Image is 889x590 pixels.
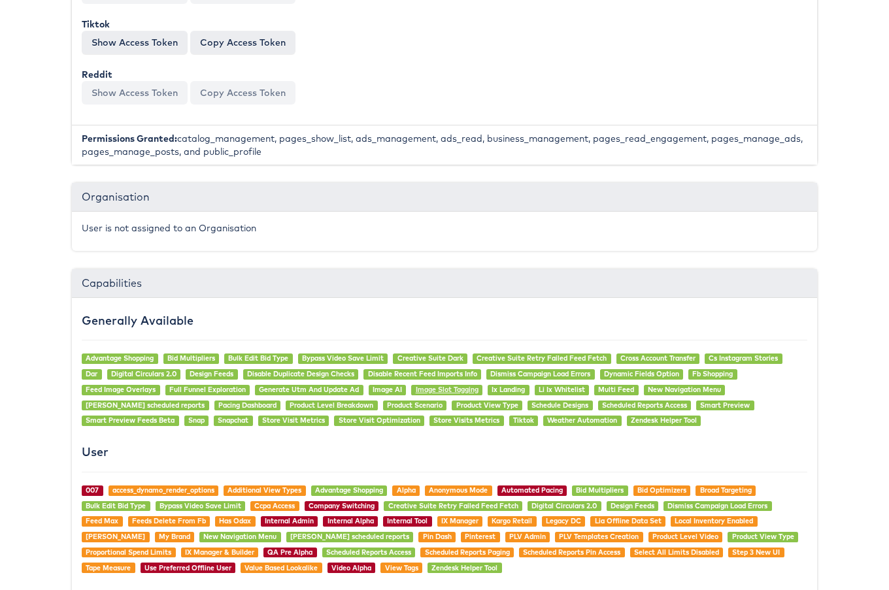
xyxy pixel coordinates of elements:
a: Feeds Delete From Fb [132,516,206,525]
a: Design Feeds [611,501,654,510]
a: Legacy DC [546,516,581,525]
a: Snap [188,416,205,425]
a: Dynamic Fields Option [604,369,679,378]
a: Ccpa Access [254,501,295,510]
a: Image Slot Tagging [416,385,478,394]
a: Anonymous Mode [429,485,488,495]
a: Smart Preview [700,401,750,410]
a: Video Alpha [331,563,371,572]
a: Digital Circulars 2.0 [111,369,176,378]
a: Li Ix Whitelist [539,385,585,394]
a: Step 3 New UI [732,548,780,557]
a: My Brand [159,532,190,541]
a: Has Odax [219,516,251,525]
a: Smart Preview Feeds Beta [86,416,175,425]
a: Disable Recent Feed Imports Info [368,369,477,378]
button: Show Access Token [82,31,188,54]
a: Alpha [397,485,416,495]
a: Store Visits Metrics [433,416,499,425]
a: Bypass Video Save Limit [302,353,384,363]
a: Internal Alpha [327,516,374,525]
a: Product View Type [456,401,518,410]
a: Internal Admin [265,516,314,525]
a: New Navigation Menu [203,532,277,541]
a: Disable Duplicate Design Checks [247,369,354,378]
a: Internal Tool [387,516,428,525]
a: Cross Account Transfer [620,353,696,363]
a: Bulk Edit Bid Type [86,501,146,510]
a: 007 [86,485,99,495]
a: Creative Suite Retry Failed Feed Fetch [388,501,518,510]
a: Feed Image Overlays [86,385,156,394]
h4: Generally Available [82,314,807,327]
b: Reddit [82,69,112,80]
a: IX Manager & Builder [185,548,254,557]
a: Scheduled Reports Pin Access [523,548,620,557]
p: User is not assigned to an Organisation [82,221,807,235]
h4: User [82,446,807,459]
a: Advantage Shopping [86,353,154,363]
a: Dismiss Campaign Load Errors [667,501,767,510]
a: Product View Type [732,532,794,541]
a: Schedule Designs [531,401,588,410]
a: Bypass Video Save Limit [159,501,241,510]
b: Permissions Granted: [82,133,177,144]
a: QA Pre Alpha [267,548,312,557]
a: Product Level Video [652,532,718,541]
a: Bulk Edit Bid Type [228,353,288,363]
a: Ix Landing [492,385,525,394]
a: Lia Offline Data Set [595,516,662,525]
a: IX Manager [441,516,478,525]
a: Proportional Spend Limits [86,548,171,557]
a: Select All Limits Disabled [634,548,719,557]
b: Tiktok [82,18,110,30]
a: Multi Feed [598,385,634,394]
a: Product Scenario [387,401,443,410]
a: Snapchat [218,416,248,425]
a: Store Visit Metrics [262,416,325,425]
a: Pin Dash [423,532,452,541]
a: [PERSON_NAME] scheduled reports [86,401,205,410]
a: Full Funnel Exploration [169,385,246,394]
a: Bid Multipliers [576,485,624,495]
a: Scheduled Reports Access [602,401,687,410]
a: Value Based Lookalike [244,563,318,572]
a: Local Inventory Enabled [675,516,753,525]
a: Additional View Types [227,485,301,495]
button: Copy Access Token [190,81,295,105]
a: Bid Multipliers [167,353,215,363]
a: Scheduled Reports Access [326,548,411,557]
a: Cs Instagram Stories [709,353,778,363]
a: Pinterest [465,532,495,541]
a: Store Visit Optimization [339,416,420,425]
a: Zendesk Helper Tool [631,416,697,425]
a: Pacing Dashboard [218,401,277,410]
a: Kargo Retail [492,516,532,525]
a: Bid Optimizers [637,485,686,495]
a: Creative Suite Dark [397,353,463,363]
a: Weather Automation [547,416,617,425]
a: Broad Targeting [700,485,752,495]
a: Zendesk Helper Tool [431,563,497,572]
a: New Navigation Menu [648,385,721,394]
button: Copy Access Token [190,31,295,54]
a: Advantage Shopping [315,485,383,495]
a: Scheduled Reports Paging [425,548,510,557]
a: Fb Shopping [692,369,733,378]
a: Tape Measure [86,563,131,572]
a: Generate Utm And Update Ad [259,385,359,394]
a: View Tags [385,563,418,572]
a: [PERSON_NAME] [86,532,145,541]
a: [PERSON_NAME] scheduled reports [290,532,409,541]
a: Product Level Breakdown [290,401,373,410]
a: Design Feeds [190,369,233,378]
a: Image AI [373,385,402,394]
a: Use Preferred Offline User [144,563,231,572]
a: access_dynamo_render_options [112,485,214,495]
a: PLV Templates Creation [559,532,639,541]
a: Digital Circulars 2.0 [531,501,597,510]
a: Automated Pacing [501,485,563,495]
button: Show Access Token [82,81,188,105]
li: catalog_management, pages_show_list, ads_management, ads_read, business_management, pages_read_en... [72,125,817,165]
a: Dar [86,369,97,378]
